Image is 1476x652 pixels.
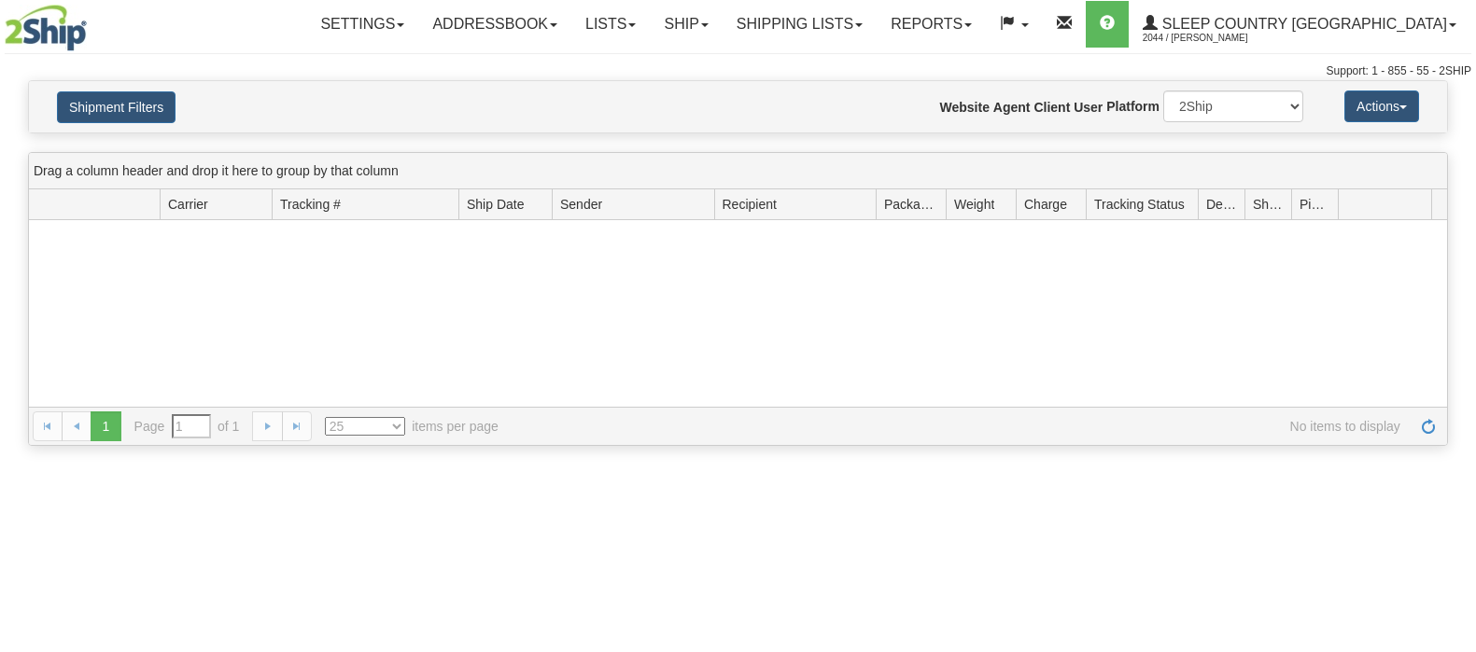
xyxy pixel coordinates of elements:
span: Sender [560,195,602,214]
div: grid grouping header [29,153,1447,189]
span: Ship Date [467,195,524,214]
span: Charge [1024,195,1067,214]
span: 2044 / [PERSON_NAME] [1143,29,1283,48]
a: Shipping lists [723,1,877,48]
span: Shipment Issues [1253,195,1284,214]
span: Carrier [168,195,208,214]
button: Actions [1344,90,1419,122]
span: Recipient [723,195,777,214]
a: Settings [306,1,418,48]
span: 1 [91,411,120,441]
img: logo2044.jpg [5,5,87,51]
label: Website [940,98,990,117]
span: Pickup Status [1300,195,1330,214]
a: Ship [650,1,722,48]
span: No items to display [525,417,1400,436]
span: Delivery Status [1206,195,1237,214]
label: Agent [993,98,1031,117]
button: Shipment Filters [57,91,176,123]
span: items per page [325,417,499,436]
span: Packages [884,195,938,214]
a: Reports [877,1,986,48]
span: Tracking # [280,195,341,214]
span: Weight [954,195,994,214]
span: Sleep Country [GEOGRAPHIC_DATA] [1158,16,1447,32]
a: Addressbook [418,1,571,48]
label: Client [1033,98,1070,117]
div: Support: 1 - 855 - 55 - 2SHIP [5,63,1471,79]
span: Page of 1 [134,414,240,438]
label: User [1074,98,1103,117]
a: Sleep Country [GEOGRAPHIC_DATA] 2044 / [PERSON_NAME] [1129,1,1470,48]
a: Lists [571,1,650,48]
a: Refresh [1413,411,1443,441]
span: Tracking Status [1094,195,1185,214]
label: Platform [1106,97,1160,116]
